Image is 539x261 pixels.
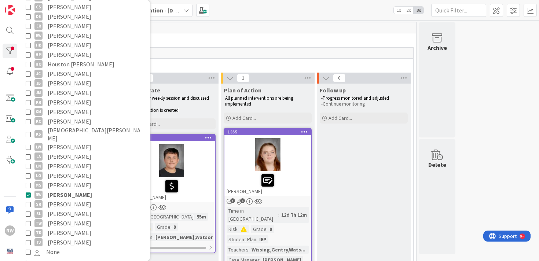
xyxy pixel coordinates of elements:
[34,12,43,21] div: DS
[267,225,268,233] span: :
[34,200,43,208] div: SR
[34,143,43,151] div: LW
[48,117,91,126] span: [PERSON_NAME]
[34,79,43,87] div: JB
[321,95,389,101] span: -Progress monitored and adjusted
[227,225,238,233] div: Risk
[170,223,172,231] span: :
[34,22,43,30] div: ER
[26,40,144,50] button: HB [PERSON_NAME]
[26,161,144,171] button: LN [PERSON_NAME]
[30,60,404,68] span: Students
[131,213,194,221] div: Time in [GEOGRAPHIC_DATA]
[251,225,267,233] div: Grade
[15,1,33,10] span: Support
[26,12,144,21] button: DS [PERSON_NAME]
[26,117,144,126] button: KC [PERSON_NAME]
[48,40,91,50] span: [PERSON_NAME]
[48,21,91,31] span: [PERSON_NAME]
[26,31,144,40] button: EW [PERSON_NAME]
[48,31,91,40] span: [PERSON_NAME]
[172,223,178,231] div: 9
[34,117,43,125] div: KC
[48,228,91,238] span: [PERSON_NAME]
[230,198,235,203] span: 3
[329,115,352,121] span: Add Card...
[404,7,414,14] span: 2x
[48,152,91,161] span: [PERSON_NAME]
[26,152,144,161] button: LA [PERSON_NAME]
[48,171,91,180] span: [PERSON_NAME]
[26,228,144,238] button: TR [PERSON_NAME]
[227,246,249,254] div: Teachers
[128,134,216,253] a: 2106[PERSON_NAME]Time in [GEOGRAPHIC_DATA]:55mRisk:Grade:9Teachers:[PERSON_NAME],Watson,Hat...0/23
[194,213,195,221] span: :
[224,129,311,196] div: 1855[PERSON_NAME]
[26,209,144,218] button: SL [PERSON_NAME]
[26,238,144,247] button: TJ [PERSON_NAME]
[268,225,274,233] div: 9
[155,223,170,231] div: Grade
[257,235,268,243] div: IEP
[48,69,91,78] span: [PERSON_NAME]
[48,126,144,142] span: [DEMOGRAPHIC_DATA][PERSON_NAME]
[240,198,245,203] span: 1
[224,171,311,196] div: [PERSON_NAME]
[414,7,423,14] span: 3x
[232,115,256,121] span: Add Card...
[26,59,144,69] button: HQ Houston [PERSON_NAME]
[26,171,144,180] button: LO [PERSON_NAME]
[48,2,91,12] span: [PERSON_NAME]
[26,50,144,59] button: HM [PERSON_NAME]
[34,98,43,106] div: KR
[129,107,179,113] span: -Plan of action is created
[34,172,43,180] div: LO
[27,35,407,43] span: Freshman Academy
[428,160,446,169] div: Delete
[132,135,215,140] div: 2106
[48,190,92,199] span: [PERSON_NAME]
[37,3,41,9] div: 9+
[238,225,239,233] span: :
[34,32,43,40] div: EW
[224,87,261,94] span: Plan of Action
[48,98,91,107] span: [PERSON_NAME]
[34,89,43,97] div: JM
[48,180,91,190] span: [PERSON_NAME]
[26,142,144,152] button: LW [PERSON_NAME]
[34,51,43,59] div: HM
[48,199,91,209] span: [PERSON_NAME]
[431,4,486,17] input: Quick Filter...
[34,181,43,189] div: Ms
[224,129,311,135] div: 1855
[48,218,91,228] span: [PERSON_NAME]
[394,7,404,14] span: 1x
[34,108,43,116] div: KM
[48,12,91,21] span: [PERSON_NAME]
[48,88,91,98] span: [PERSON_NAME]
[5,225,15,236] div: RW
[26,247,144,257] button: None
[34,152,43,161] div: LA
[26,2,144,12] button: CS [PERSON_NAME]
[128,177,215,202] div: [PERSON_NAME]
[48,50,91,59] span: [PERSON_NAME]
[26,180,144,190] button: Ms [PERSON_NAME]
[34,41,43,49] div: HB
[250,246,307,254] div: Wissing,Gentry,Wats...
[320,87,346,94] span: Follow up
[26,78,144,88] button: JB [PERSON_NAME]
[34,210,43,218] div: SL
[195,213,208,221] div: 55m
[34,60,43,68] div: HQ
[321,101,406,107] p: -Continue monitoring
[128,135,215,202] div: 2106[PERSON_NAME]
[26,218,144,228] button: TW [PERSON_NAME]
[48,209,91,218] span: [PERSON_NAME]
[34,191,43,199] div: RW
[154,233,230,241] div: [PERSON_NAME],Watson,Hat...
[333,74,345,82] span: 0
[34,229,43,237] div: TR
[34,70,43,78] div: JC
[278,211,279,219] span: :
